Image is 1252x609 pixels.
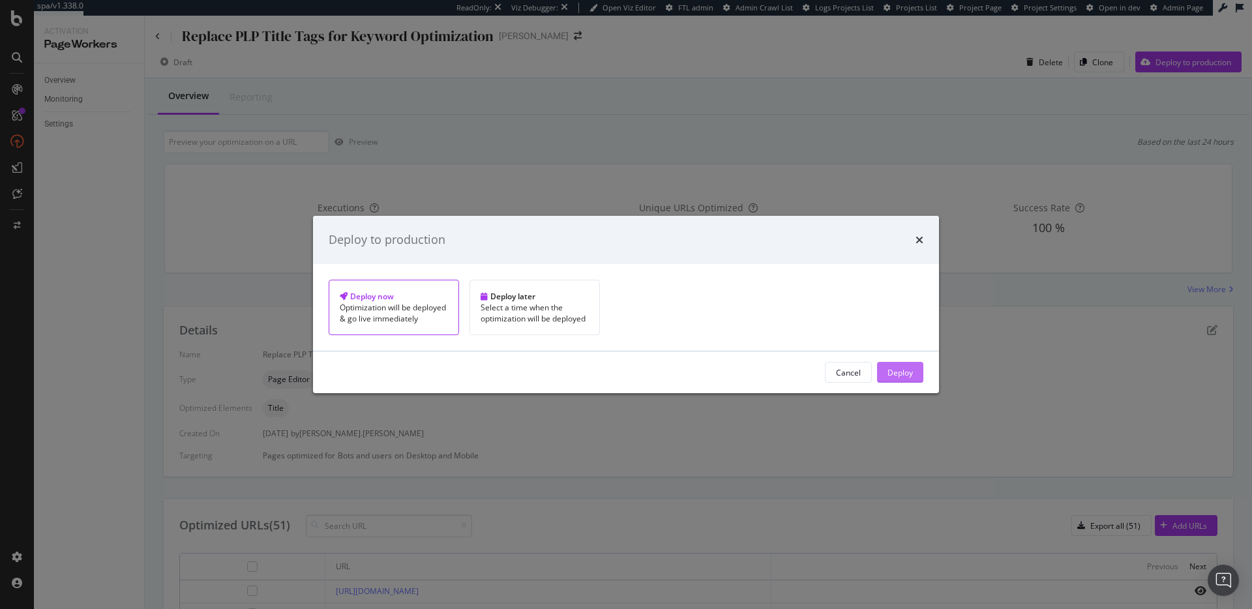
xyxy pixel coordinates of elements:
button: Cancel [825,362,872,383]
div: Open Intercom Messenger [1208,565,1239,596]
div: Deploy to production [329,231,445,248]
div: Select a time when the optimization will be deployed [481,302,589,324]
div: Cancel [836,366,861,378]
button: Deploy [877,362,923,383]
div: Deploy later [481,291,589,302]
div: modal [313,216,939,393]
div: Deploy now [340,291,448,302]
div: Optimization will be deployed & go live immediately [340,302,448,324]
div: Deploy [887,366,913,378]
div: times [916,231,923,248]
